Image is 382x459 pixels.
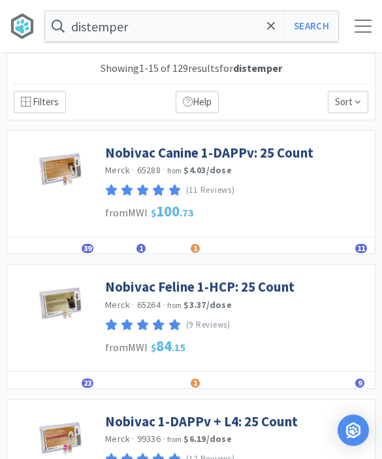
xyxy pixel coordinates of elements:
p: (11 Reviews) [186,184,235,197]
span: 1 [191,379,200,388]
strong: $6.19 / dose [183,433,232,445]
span: from [167,435,182,444]
span: from [167,166,182,175]
a: Nobivac Canine 1-DAPPv: 25 Count [105,144,313,161]
img: 60745b0a9c1e4219870f49e5236c080b.jpg [27,278,92,330]
span: . 73 [180,206,194,219]
a: Merck [105,433,130,445]
span: 1 [191,244,200,253]
div: Open Intercom Messenger [338,415,369,446]
span: · [132,164,135,176]
span: from [167,301,182,310]
strong: $3.37 / dose [183,299,232,311]
span: 39 [82,244,93,253]
span: from MWI [105,341,148,354]
span: 99336 [137,433,161,445]
span: 23 [82,379,93,388]
span: · [163,299,165,311]
span: from MWI [105,206,148,219]
span: 65288 [137,164,161,176]
span: . 15 [172,341,186,354]
a: Merck [105,164,130,176]
span: $ [151,206,156,219]
span: · [163,164,165,176]
span: 65264 [137,299,161,311]
strong: $4.03 / dose [183,164,232,176]
span: $ [151,341,156,354]
span: 11 [355,244,367,253]
button: Search [284,11,338,41]
p: Help [176,91,219,113]
p: (9 Reviews) [186,318,231,332]
span: · [163,433,165,445]
span: 1 [136,244,146,253]
span: for [219,61,282,75]
input: Search by item, sku, manufacturer, ingredient, size... [45,11,338,41]
strong: distemper [233,61,282,75]
a: Nobivac Feline 1-HCP: 25 Count [105,278,294,296]
div: Filters [14,91,66,113]
a: Merck [105,299,130,311]
a: Nobivac 1-DAPPv + L4: 25 Count [105,413,298,430]
div: Showing 1-15 of 129 results [14,60,368,77]
span: 84 [151,336,186,355]
img: 0a5e420cd5184e2f90ef9b95daa8f631.jpg [27,144,92,196]
span: Sort [328,91,368,113]
span: 9 [355,379,364,388]
span: · [132,299,135,311]
span: 100 [151,201,194,220]
span: · [132,433,135,445]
